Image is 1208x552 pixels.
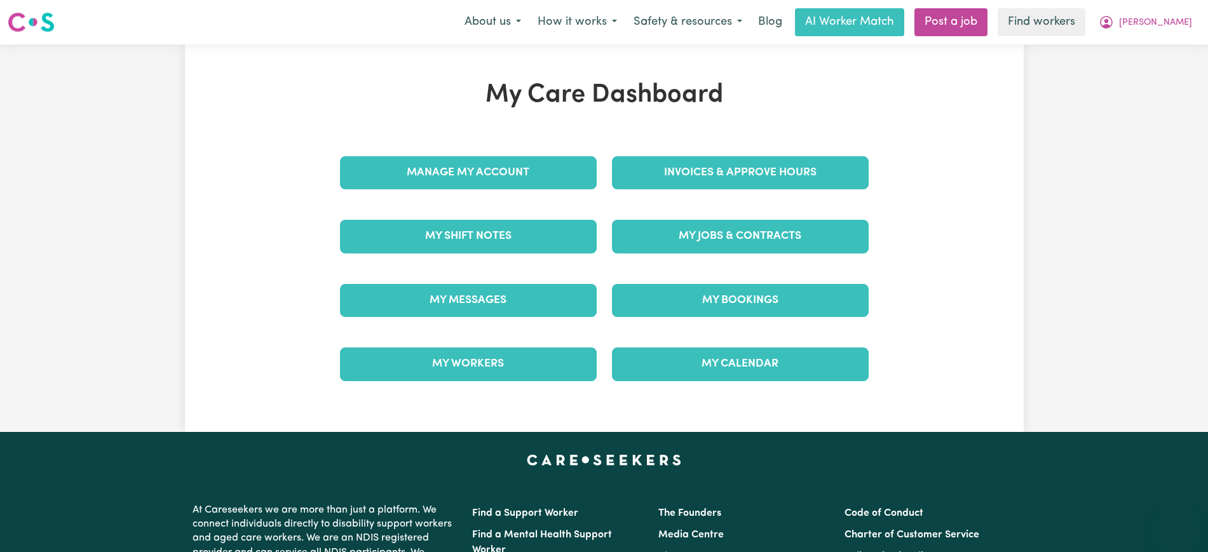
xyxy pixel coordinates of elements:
[332,80,876,111] h1: My Care Dashboard
[914,8,987,36] a: Post a job
[658,508,721,518] a: The Founders
[795,8,904,36] a: AI Worker Match
[612,220,869,253] a: My Jobs & Contracts
[340,284,597,317] a: My Messages
[527,455,681,465] a: Careseekers home page
[750,8,790,36] a: Blog
[8,11,55,34] img: Careseekers logo
[340,156,597,189] a: Manage My Account
[340,220,597,253] a: My Shift Notes
[456,9,529,36] button: About us
[1119,16,1192,30] span: [PERSON_NAME]
[529,9,625,36] button: How it works
[845,530,979,540] a: Charter of Customer Service
[658,530,724,540] a: Media Centre
[625,9,750,36] button: Safety & resources
[1090,9,1200,36] button: My Account
[1157,501,1198,542] iframe: Button to launch messaging window
[472,508,578,518] a: Find a Support Worker
[612,347,869,380] a: My Calendar
[8,8,55,37] a: Careseekers logo
[845,508,923,518] a: Code of Conduct
[612,156,869,189] a: Invoices & Approve Hours
[340,347,597,380] a: My Workers
[998,8,1085,36] a: Find workers
[612,284,869,317] a: My Bookings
